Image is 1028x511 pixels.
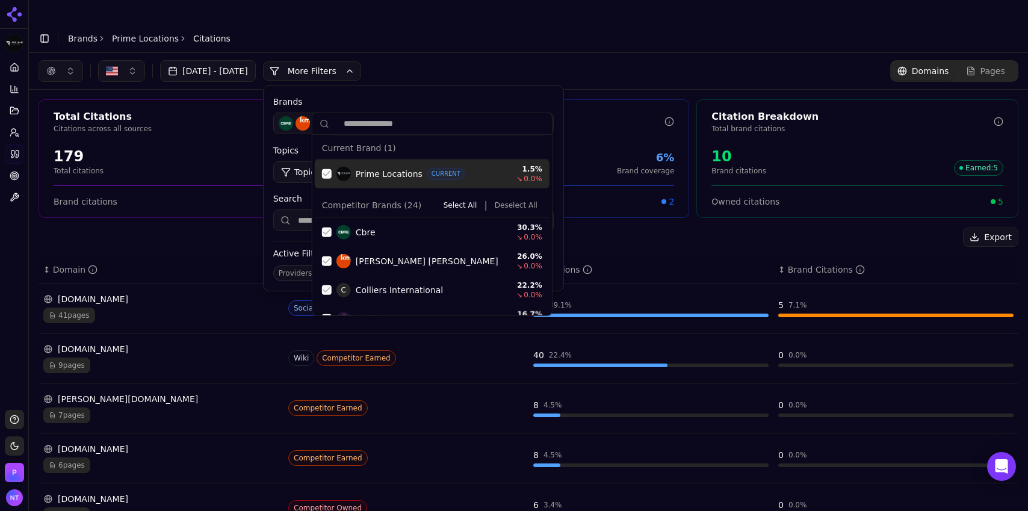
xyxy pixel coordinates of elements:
[427,168,465,180] span: CURRENT
[43,293,279,305] div: [DOMAIN_NAME]
[54,124,336,134] p: Citations across all sources
[788,400,807,410] div: 0.0 %
[336,283,351,297] span: C
[533,449,539,461] div: 8
[43,443,279,455] div: [DOMAIN_NAME]
[273,193,554,205] label: Search
[788,300,807,310] div: 7.1 %
[322,142,396,154] span: Current Brand ( 1 )
[543,500,562,510] div: 3.4 %
[312,135,552,315] div: Suggestions
[669,196,674,208] span: 2
[543,450,562,460] div: 4.5 %
[43,343,279,355] div: [DOMAIN_NAME]
[711,166,766,176] p: Brand citations
[263,61,361,81] button: More Filters
[516,232,522,242] span: ↘
[54,110,336,124] div: Total Citations
[54,166,104,176] p: Total citations
[273,144,410,156] label: Topics
[288,400,368,416] span: Competitor Earned
[336,225,351,240] img: Cbre
[356,313,501,325] span: [PERSON_NAME] & [PERSON_NAME]
[193,33,231,45] span: Citations
[356,168,423,180] span: Prime Locations
[106,65,118,77] img: US
[6,489,23,506] button: Open user button
[356,255,498,267] span: [PERSON_NAME] [PERSON_NAME]
[543,400,562,410] div: 4.5 %
[711,124,994,134] p: Total brand citations
[39,256,283,283] th: domain
[294,166,329,178] span: Topic: All
[617,166,674,176] p: Brand coverage
[549,350,572,360] div: 22.4 %
[160,60,256,82] button: [DATE] - [DATE]
[516,174,522,184] span: ↘
[533,264,769,276] div: ↕Citations
[778,499,784,511] div: 0
[524,174,542,184] span: 0.0 %
[43,308,95,323] span: 41 pages
[506,164,542,174] div: 1.5 %
[5,34,24,53] button: Current brand: Prime Locations
[711,196,779,208] span: Owned citations
[43,393,279,405] div: [PERSON_NAME][DOMAIN_NAME]
[778,399,784,411] div: 0
[533,399,539,411] div: 8
[506,223,542,232] div: 30.3 %
[963,228,1018,247] button: Export
[711,110,994,124] div: Citation Breakdown
[68,34,98,43] a: Brands
[54,196,117,208] span: Brand citations
[549,300,572,310] div: 39.1 %
[439,198,482,212] button: Select All
[279,116,293,131] img: Cbre
[516,290,522,300] span: ↘
[788,350,807,360] div: 0.0 %
[5,463,24,482] img: Perrill
[5,34,24,53] img: Prime Locations
[288,450,368,466] span: Competitor Earned
[336,254,351,268] img: Kidder Mathews
[317,350,396,366] span: Competitor Earned
[43,264,279,276] div: ↕Domain
[778,449,784,461] div: 0
[53,264,98,276] div: Domain
[273,96,554,108] label: Brands
[336,167,351,181] img: Prime Locations
[506,309,542,319] div: 16.7 %
[617,149,674,166] div: 6%
[711,147,766,166] div: 10
[506,280,542,290] div: 22.2 %
[68,33,231,45] nav: breadcrumb
[273,247,327,259] span: Active Filters
[778,349,784,361] div: 0
[778,299,784,311] div: 5
[533,349,544,361] div: 40
[533,499,539,511] div: 6
[987,452,1016,481] div: Open Intercom Messenger
[543,264,592,276] div: Citations
[516,261,522,271] span: ↘
[322,199,421,211] span: Competitor Brands ( 24 )
[288,350,314,366] span: Wiki
[773,256,1018,283] th: brandCitationCount
[528,256,773,283] th: totalCitationCount
[980,65,1005,77] span: Pages
[336,312,351,326] img: Cushman & Wakefield
[5,463,24,482] button: Open organization switcher
[296,116,310,131] img: Kidder Mathews
[524,261,542,271] span: 0.0 %
[356,284,443,296] span: Colliers International
[506,252,542,261] div: 26.0 %
[524,232,542,242] span: 0.0 %
[484,198,487,212] span: |
[43,358,90,373] span: 9 pages
[43,407,90,423] span: 7 pages
[524,290,542,300] span: 0.0 %
[912,65,949,77] span: Domains
[788,500,807,510] div: 0.0 %
[112,33,179,45] a: Prime Locations
[490,198,542,212] button: Deselect All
